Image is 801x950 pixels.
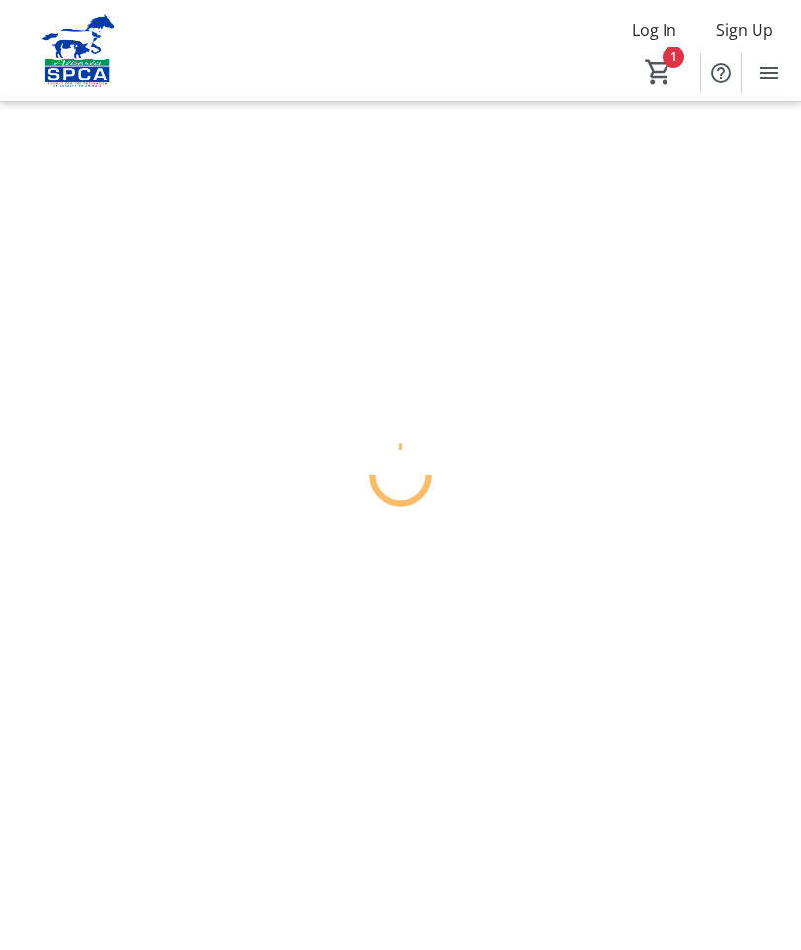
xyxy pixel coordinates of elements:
button: Help [701,53,741,93]
span: Sign Up [716,18,773,42]
button: Sign Up [700,14,789,46]
span: Log In [632,18,676,42]
button: Cart [641,54,676,90]
button: Menu [750,53,789,93]
img: Alberta SPCA's Logo [12,14,143,88]
button: Log In [616,14,692,46]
